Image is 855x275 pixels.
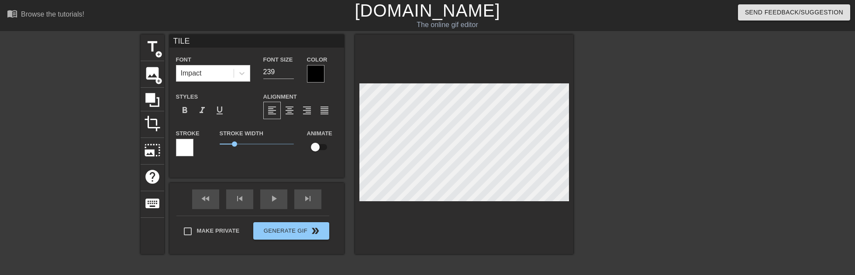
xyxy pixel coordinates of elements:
span: help [144,168,161,185]
a: Browse the tutorials! [7,8,84,22]
div: The online gif editor [290,20,606,30]
span: title [144,38,161,55]
span: Send Feedback/Suggestion [745,7,843,18]
span: format_align_right [302,105,312,116]
label: Color [307,55,328,64]
label: Stroke Width [220,129,263,138]
span: format_italic [197,105,207,116]
span: format_align_justify [319,105,330,116]
label: Styles [176,93,198,101]
span: double_arrow [310,226,321,236]
label: Alignment [263,93,297,101]
span: format_bold [179,105,190,116]
div: Impact [181,68,202,79]
span: play_arrow [269,193,279,204]
span: menu_book [7,8,17,19]
span: add_circle [155,51,162,58]
label: Animate [307,129,332,138]
span: add_circle [155,77,162,85]
span: Make Private [197,227,240,235]
button: Generate Gif [253,222,329,240]
label: Stroke [176,129,200,138]
span: keyboard [144,195,161,212]
label: Font [176,55,191,64]
span: format_align_center [284,105,295,116]
button: Send Feedback/Suggestion [738,4,850,21]
span: format_underline [214,105,225,116]
span: skip_previous [234,193,245,204]
label: Font Size [263,55,293,64]
span: fast_rewind [200,193,211,204]
span: skip_next [303,193,313,204]
span: Generate Gif [257,226,325,236]
a: [DOMAIN_NAME] [355,1,500,20]
span: format_align_left [267,105,277,116]
span: crop [144,115,161,132]
span: image [144,65,161,82]
div: Browse the tutorials! [21,10,84,18]
span: photo_size_select_large [144,142,161,158]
